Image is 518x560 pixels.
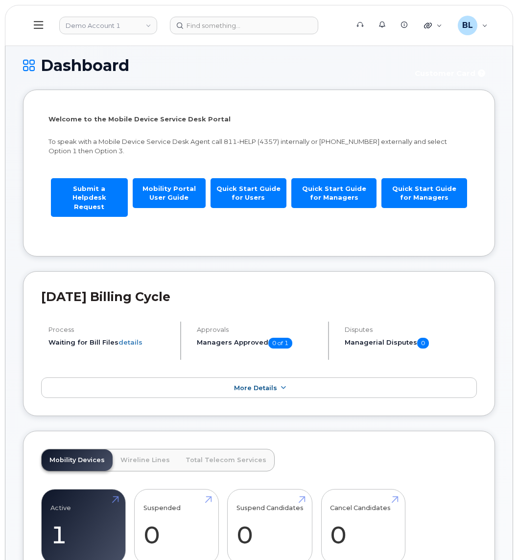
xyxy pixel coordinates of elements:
h5: Managers Approved [197,338,320,349]
a: Quick Start Guide for Users [211,178,286,208]
h5: Managerial Disputes [345,338,477,349]
h4: Approvals [197,326,320,333]
a: details [118,338,142,346]
li: Waiting for Bill Files [48,338,172,347]
a: Wireline Lines [113,449,178,471]
a: Mobility Devices [42,449,113,471]
a: Mobility Portal User Guide [133,178,206,208]
a: Submit a Helpdesk Request [51,178,128,217]
h4: Disputes [345,326,477,333]
p: Welcome to the Mobile Device Service Desk Portal [48,115,470,124]
a: Quick Start Guide for Managers [381,178,467,208]
h4: Process [48,326,172,333]
button: Customer Card [407,65,495,82]
h1: Dashboard [23,57,402,74]
a: Suspended 0 [143,494,210,559]
a: Active 1 [50,494,117,559]
span: 0 [417,338,429,349]
a: Cancel Candidates 0 [330,494,396,559]
a: Quick Start Guide for Managers [291,178,377,208]
a: Total Telecom Services [178,449,274,471]
p: To speak with a Mobile Device Service Desk Agent call 811-HELP (4357) internally or [PHONE_NUMBER... [48,137,470,155]
span: More Details [234,384,277,392]
a: Suspend Candidates 0 [236,494,304,559]
h2: [DATE] Billing Cycle [41,289,477,304]
span: 0 of 1 [268,338,292,349]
